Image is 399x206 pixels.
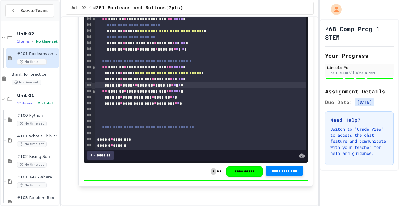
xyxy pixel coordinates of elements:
[325,2,343,16] div: My Account
[325,87,394,96] h2: Assignment Details
[20,8,48,14] span: Back to Teams
[17,93,58,98] span: Unit 01
[17,141,47,147] span: No time set
[32,39,33,44] span: •
[325,99,352,106] span: Due Date:
[17,31,58,37] span: Unit 02
[17,51,58,57] span: #201-Booleans and Buttons(7pts)
[17,182,47,188] span: No time set
[17,113,58,118] span: #100-Python
[88,6,91,11] span: /
[12,72,58,77] span: Blank for practice
[330,116,388,124] h3: Need Help?
[38,101,53,105] span: 2h total
[36,40,58,44] span: No time set
[17,154,58,159] span: #102-Rising Sun
[17,162,47,168] span: No time set
[327,70,392,75] div: [EMAIL_ADDRESS][DOMAIN_NAME]
[330,126,388,156] p: Switch to "Grade View" to access the chat feature and communicate with your teacher for help and ...
[93,5,183,12] span: #201-Booleans and Buttons(7pts)
[17,101,32,105] span: 13 items
[17,175,58,180] span: #101.1-PC-Where am I?
[327,65,392,70] div: Lincoln Vo
[355,98,374,106] span: [DATE]
[17,195,58,201] span: #103-Random Box
[71,6,86,11] span: Unit 02
[17,40,30,44] span: 1 items
[325,51,394,60] h2: Your Progress
[12,80,41,85] span: No time set
[17,59,47,65] span: No time set
[17,121,47,126] span: No time set
[325,25,394,41] h1: *6B Comp Prog 1 STEM
[17,134,58,139] span: #101-What's This ??
[35,101,36,106] span: •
